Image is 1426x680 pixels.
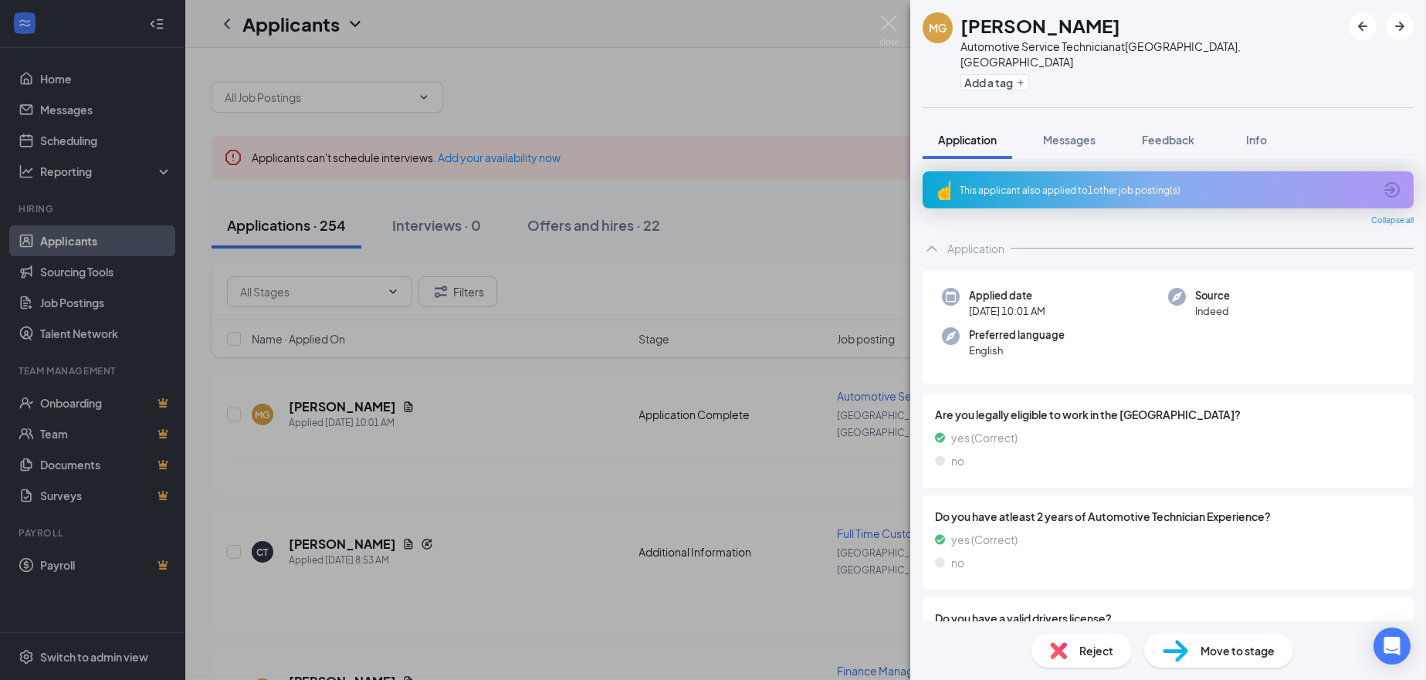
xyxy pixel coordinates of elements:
[1016,78,1025,87] svg: Plus
[938,133,997,147] span: Application
[960,184,1373,197] div: This applicant also applied to 1 other job posting(s)
[935,610,1401,627] span: Do you have a valid drivers license?
[951,452,964,469] span: no
[935,508,1401,525] span: Do you have atleast 2 years of Automotive Technician Experience?
[969,327,1065,343] span: Preferred language
[1383,181,1401,199] svg: ArrowCircle
[1195,303,1230,319] span: Indeed
[1353,17,1372,36] svg: ArrowLeftNew
[960,12,1120,39] h1: [PERSON_NAME]
[1246,133,1267,147] span: Info
[1079,642,1113,659] span: Reject
[960,39,1341,69] div: Automotive Service Technician at [GEOGRAPHIC_DATA], [GEOGRAPHIC_DATA]
[947,241,1004,256] div: Application
[1390,17,1409,36] svg: ArrowRight
[1043,133,1096,147] span: Messages
[951,531,1018,548] span: yes (Correct)
[1195,288,1230,303] span: Source
[935,406,1401,423] span: Are you legally eligible to work in the [GEOGRAPHIC_DATA]?
[1386,12,1414,40] button: ArrowRight
[1349,12,1377,40] button: ArrowLeftNew
[1373,628,1411,665] div: Open Intercom Messenger
[1371,215,1414,227] span: Collapse all
[951,554,964,571] span: no
[1201,642,1275,659] span: Move to stage
[969,343,1065,358] span: English
[929,20,947,36] div: MG
[969,288,1045,303] span: Applied date
[951,429,1018,446] span: yes (Correct)
[960,74,1029,90] button: PlusAdd a tag
[1142,133,1194,147] span: Feedback
[969,303,1045,319] span: [DATE] 10:01 AM
[923,239,941,258] svg: ChevronUp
